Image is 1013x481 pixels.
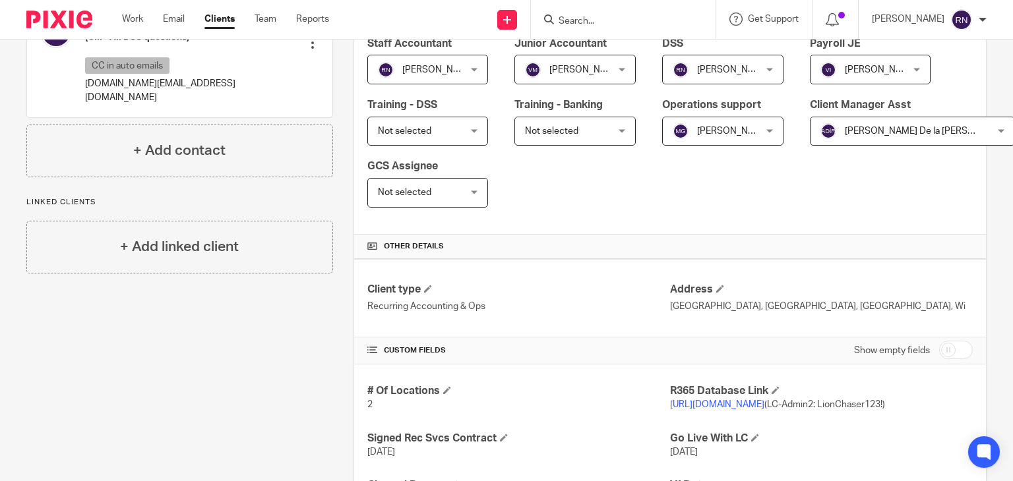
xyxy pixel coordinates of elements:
[378,62,394,78] img: svg%3E
[854,344,930,357] label: Show empty fields
[402,65,475,74] span: [PERSON_NAME]
[122,13,143,26] a: Work
[120,237,239,257] h4: + Add linked client
[810,38,861,49] span: Payroll JE
[367,432,670,445] h4: Signed Rec Svcs Contract
[697,127,770,136] span: [PERSON_NAME]
[367,345,670,356] h4: CUSTOM FIELDS
[204,13,235,26] a: Clients
[557,16,676,28] input: Search
[85,57,169,74] p: CC in auto emails
[820,123,836,139] img: svg%3E
[951,9,972,30] img: svg%3E
[378,127,431,136] span: Not selected
[697,65,770,74] span: [PERSON_NAME]
[670,400,885,409] span: (LC-Admin2: LionChaser123!)
[670,384,973,398] h4: R365 Database Link
[367,99,437,110] span: Training - DSS
[367,161,438,171] span: GCS Assignee
[810,99,911,110] span: Client Manager Asst
[670,283,973,297] h4: Address
[673,123,689,139] img: svg%3E
[872,13,944,26] p: [PERSON_NAME]
[367,447,395,457] span: [DATE]
[673,62,689,78] img: svg%3E
[367,283,670,297] h4: Client type
[670,400,764,409] a: [URL][DOMAIN_NAME]
[296,13,329,26] a: Reports
[670,432,973,445] h4: Go Live With LC
[367,400,373,409] span: 2
[378,188,431,197] span: Not selected
[163,13,185,26] a: Email
[525,127,578,136] span: Not selected
[514,38,607,49] span: Junior Accountant
[662,99,761,110] span: Operations support
[133,140,226,161] h4: + Add contact
[670,300,973,313] p: [GEOGRAPHIC_DATA], [GEOGRAPHIC_DATA], [GEOGRAPHIC_DATA], Wi
[367,38,452,49] span: Staff Accountant
[255,13,276,26] a: Team
[820,62,836,78] img: svg%3E
[367,384,670,398] h4: # Of Locations
[26,11,92,28] img: Pixie
[26,197,333,208] p: Linked clients
[662,38,683,49] span: DSS
[670,447,698,457] span: [DATE]
[845,65,917,74] span: [PERSON_NAME]
[525,62,541,78] img: svg%3E
[514,99,603,110] span: Training - Banking
[367,300,670,313] p: Recurring Accounting & Ops
[549,65,622,74] span: [PERSON_NAME]
[85,77,283,104] p: [DOMAIN_NAME][EMAIL_ADDRESS][DOMAIN_NAME]
[748,14,799,24] span: Get Support
[384,241,444,252] span: Other details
